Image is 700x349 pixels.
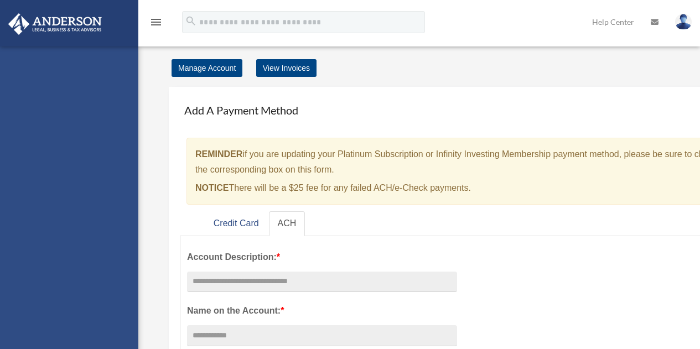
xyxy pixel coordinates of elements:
[149,19,163,29] a: menu
[269,211,305,236] a: ACH
[5,13,105,35] img: Anderson Advisors Platinum Portal
[187,303,457,319] label: Name on the Account:
[172,59,242,77] a: Manage Account
[205,211,268,236] a: Credit Card
[256,59,317,77] a: View Invoices
[187,249,457,265] label: Account Description:
[675,14,692,30] img: User Pic
[149,15,163,29] i: menu
[195,183,229,192] strong: NOTICE
[195,149,242,159] strong: REMINDER
[185,15,197,27] i: search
